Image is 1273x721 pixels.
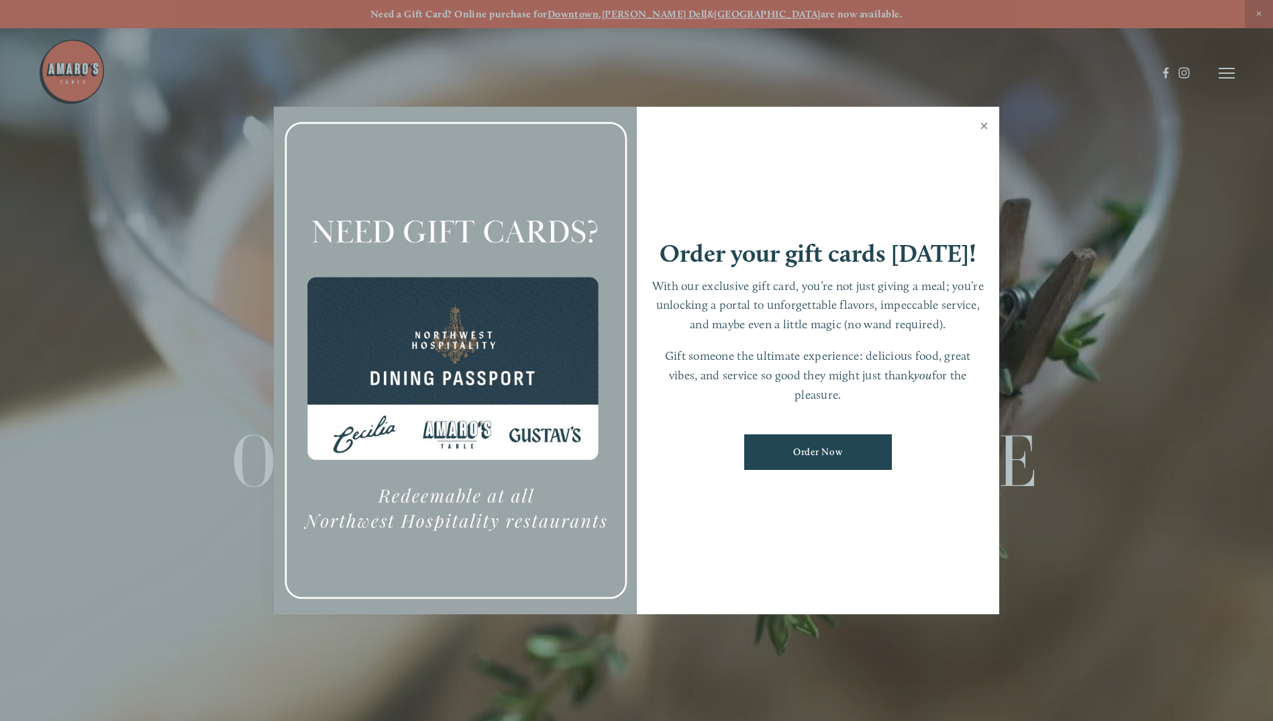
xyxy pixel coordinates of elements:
em: you [914,368,932,382]
h1: Order your gift cards [DATE]! [660,241,976,266]
a: Close [971,109,997,146]
a: Order Now [744,434,892,470]
p: With our exclusive gift card, you’re not just giving a meal; you’re unlocking a portal to unforge... [650,277,986,334]
p: Gift someone the ultimate experience: delicious food, great vibes, and service so good they might... [650,346,986,404]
